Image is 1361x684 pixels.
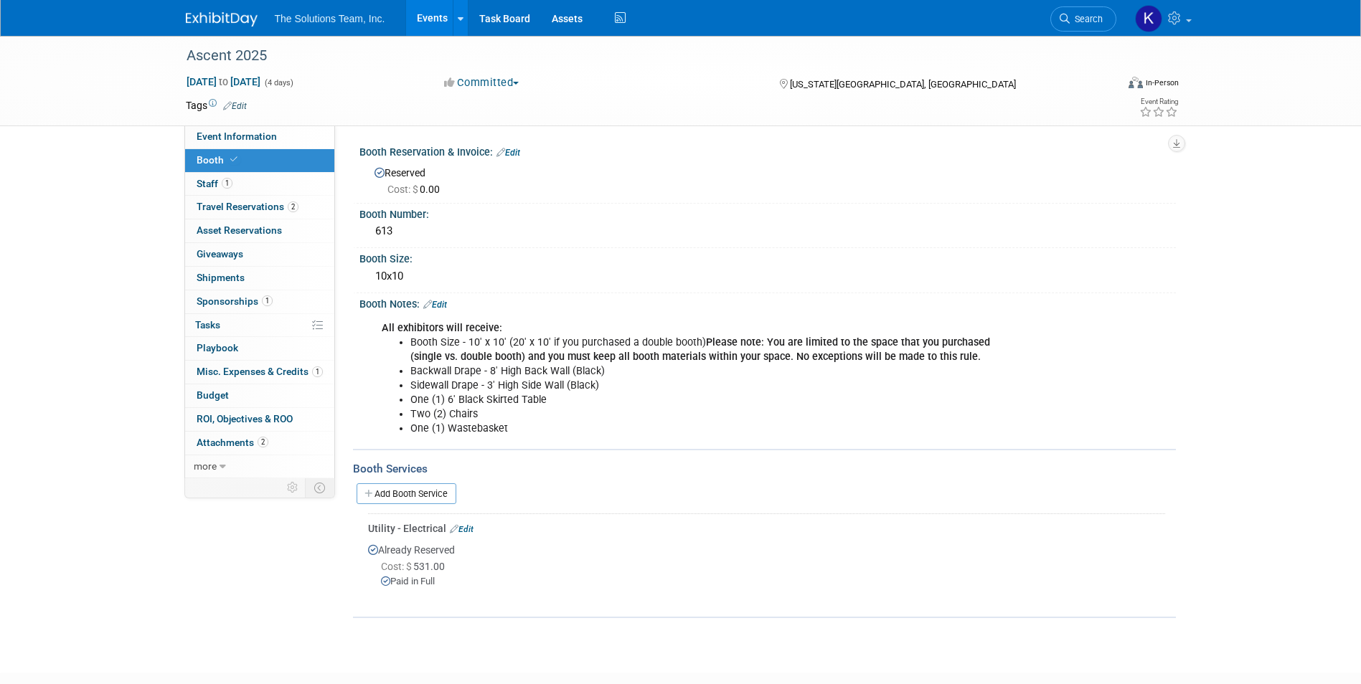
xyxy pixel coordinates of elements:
[359,248,1176,266] div: Booth Size:
[262,295,273,306] span: 1
[410,393,1009,407] li: One (1) 6' Black Skirted Table
[197,130,277,142] span: Event Information
[381,561,413,572] span: Cost: $
[790,79,1016,90] span: [US_STATE][GEOGRAPHIC_DATA], [GEOGRAPHIC_DATA]
[197,154,240,166] span: Booth
[1050,6,1116,32] a: Search
[305,478,334,497] td: Toggle Event Tabs
[185,361,334,384] a: Misc. Expenses & Credits1
[410,364,1009,379] li: Backwall Drape - 8' High Back Wall (Black)
[410,379,1009,393] li: Sidewall Drape - 3' High Side Wall (Black)
[263,78,293,87] span: (4 days)
[439,75,524,90] button: Committed
[410,422,1009,436] li: One (1) Wastebasket
[359,204,1176,222] div: Booth Number:
[197,389,229,401] span: Budget
[1135,5,1162,32] img: Kaelon Harris
[359,293,1176,312] div: Booth Notes:
[258,437,268,447] span: 2
[186,98,247,113] td: Tags
[1070,14,1103,24] span: Search
[370,220,1165,242] div: 613
[410,336,1009,364] li: Booth Size - 10' x 10' (20' x 10' if you purchased a double booth)
[197,437,268,448] span: Attachments
[368,536,1165,600] div: Already Reserved
[197,342,238,353] span: Playbook
[195,319,220,331] span: Tasks
[185,384,334,407] a: Budget
[387,184,420,195] span: Cost: $
[182,43,1095,69] div: Ascent 2025
[186,12,258,27] img: ExhibitDay
[197,366,323,377] span: Misc. Expenses & Credits
[281,478,306,497] td: Personalize Event Tab Strip
[496,148,520,158] a: Edit
[1139,98,1178,105] div: Event Rating
[197,201,298,212] span: Travel Reservations
[185,267,334,290] a: Shipments
[185,337,334,360] a: Playbook
[197,224,282,236] span: Asset Reservations
[381,561,451,572] span: 531.00
[185,219,334,242] a: Asset Reservations
[217,76,230,87] span: to
[387,184,446,195] span: 0.00
[1145,77,1179,88] div: In-Person
[186,75,261,88] span: [DATE] [DATE]
[370,265,1165,288] div: 10x10
[185,243,334,266] a: Giveaways
[275,13,385,24] span: The Solutions Team, Inc.
[1032,75,1179,96] div: Event Format
[312,366,323,377] span: 1
[381,575,1165,589] div: Paid in Full
[185,314,334,337] a: Tasks
[370,162,1165,196] div: Reserved
[288,201,298,212] span: 2
[185,149,334,172] a: Booth
[194,460,217,472] span: more
[185,173,334,196] a: Staff1
[368,521,1165,536] div: Utility - Electrical
[223,101,247,111] a: Edit
[230,156,237,163] i: Booth reservation complete
[197,178,232,189] span: Staff
[185,196,334,219] a: Travel Reservations2
[197,248,243,260] span: Giveaways
[197,413,293,424] span: ROI, Objectives & ROO
[185,408,334,431] a: ROI, Objectives & ROO
[450,524,474,534] a: Edit
[382,322,502,334] b: All exhibitors will receive:
[185,290,334,313] a: Sponsorships1
[423,300,447,310] a: Edit
[1129,77,1143,88] img: Format-Inperson.png
[197,295,273,307] span: Sponsorships
[357,483,456,504] a: Add Booth Service
[185,432,334,455] a: Attachments2
[222,178,232,189] span: 1
[197,272,245,283] span: Shipments
[185,125,334,148] a: Event Information
[359,141,1176,160] div: Booth Reservation & Invoice:
[185,455,334,478] a: more
[353,461,1176,477] div: Booth Services
[410,407,1009,422] li: Two (2) Chairs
